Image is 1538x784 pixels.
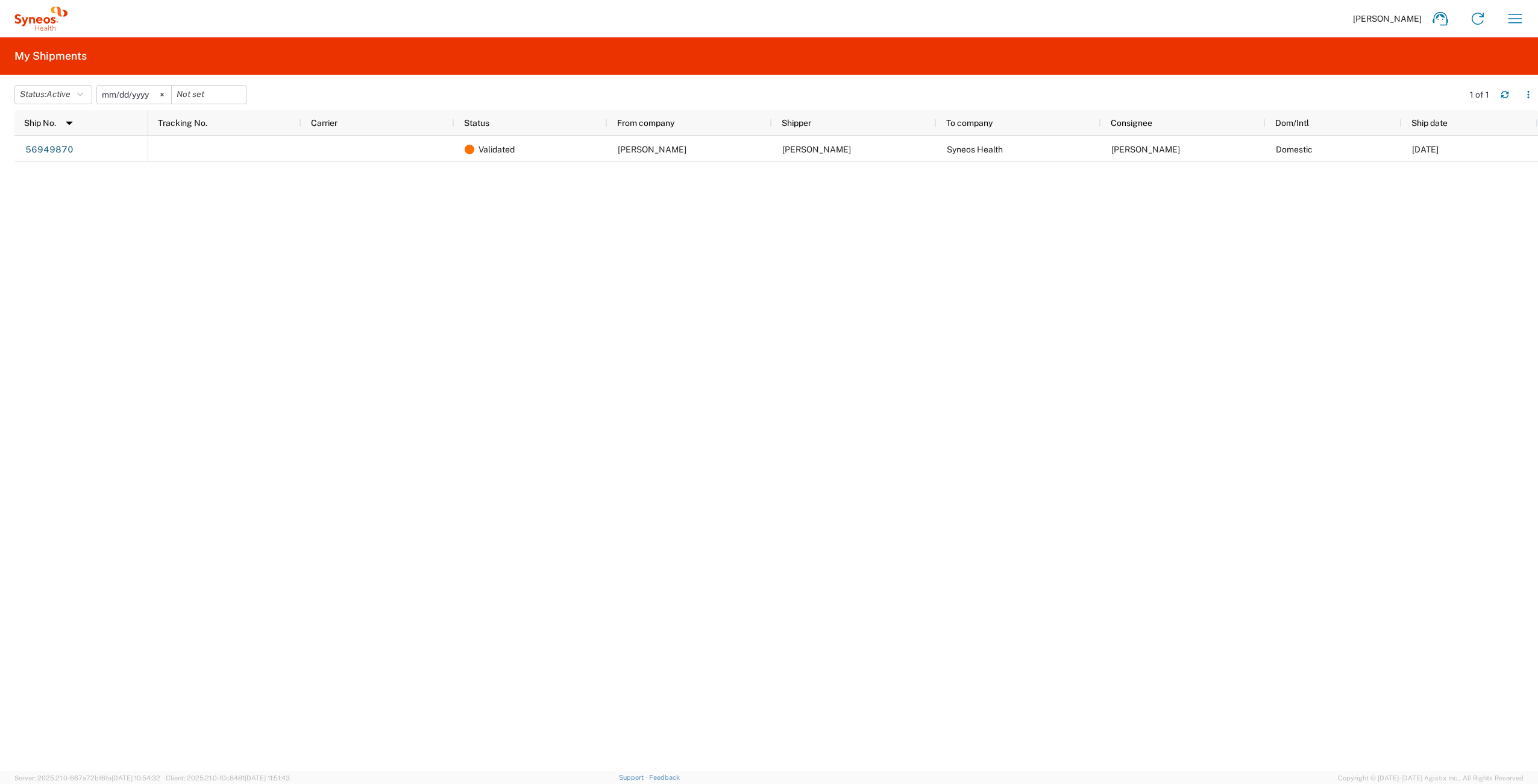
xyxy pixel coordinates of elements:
span: Ship date [1411,118,1448,128]
a: Feedback [649,774,680,781]
input: Not set [172,86,246,104]
span: Server: 2025.21.0-667a72bf6fa [14,774,160,782]
span: Consignee [1111,118,1152,128]
span: [DATE] 11:51:43 [245,774,290,782]
div: 1 of 1 [1470,89,1491,100]
span: Copyright © [DATE]-[DATE] Agistix Inc., All Rights Reserved [1338,773,1524,783]
span: Active [46,89,71,99]
span: Client: 2025.21.0-f0c8481 [166,774,290,782]
span: Carrier [311,118,337,128]
span: Shannon Waters [1111,145,1180,154]
span: Christian Gorski [618,145,686,154]
span: Domestic [1276,145,1313,154]
span: To company [946,118,993,128]
span: Christian Gorski [782,145,851,154]
span: Tracking No. [158,118,207,128]
img: arrow-dropdown.svg [60,113,79,133]
span: Validated [479,137,515,162]
a: Support [619,774,649,781]
span: 09/26/2025 [1412,145,1439,154]
span: [DATE] 10:54:32 [111,774,160,782]
h2: My Shipments [14,49,87,63]
span: Syneos Health [947,145,1003,154]
input: Not set [97,86,171,104]
span: Dom/Intl [1275,118,1309,128]
button: Status:Active [14,85,92,104]
span: Shipper [782,118,811,128]
span: From company [617,118,674,128]
a: 56949870 [25,140,74,160]
span: Status [464,118,489,128]
span: Ship No. [24,118,56,128]
span: [PERSON_NAME] [1353,13,1422,24]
